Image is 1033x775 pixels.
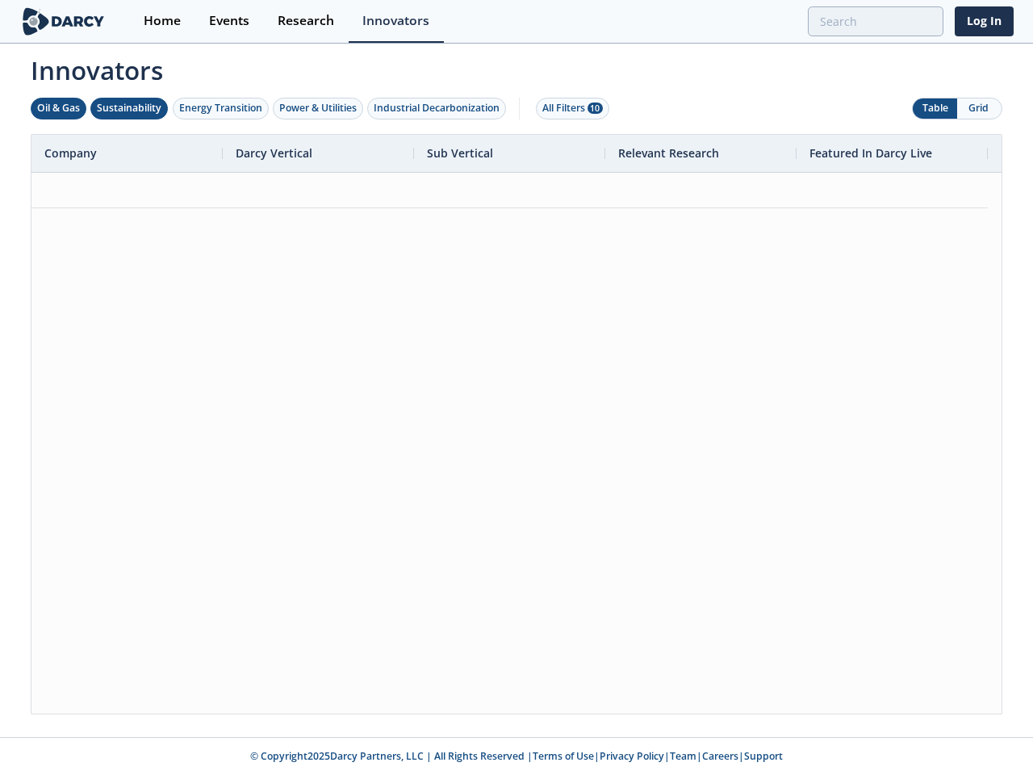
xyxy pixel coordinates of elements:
[955,6,1014,36] a: Log In
[618,145,719,161] span: Relevant Research
[957,98,1002,119] button: Grid
[209,15,249,27] div: Events
[31,98,86,119] button: Oil & Gas
[367,98,506,119] button: Industrial Decarbonization
[23,749,1010,764] p: © Copyright 2025 Darcy Partners, LLC | All Rights Reserved | | | | |
[427,145,493,161] span: Sub Vertical
[273,98,363,119] button: Power & Utilities
[374,101,500,115] div: Industrial Decarbonization
[278,15,334,27] div: Research
[44,145,97,161] span: Company
[173,98,269,119] button: Energy Transition
[536,98,609,119] button: All Filters 10
[362,15,429,27] div: Innovators
[744,749,783,763] a: Support
[533,749,594,763] a: Terms of Use
[279,101,357,115] div: Power & Utilities
[236,145,312,161] span: Darcy Vertical
[19,7,107,36] img: logo-wide.svg
[179,101,262,115] div: Energy Transition
[913,98,957,119] button: Table
[702,749,738,763] a: Careers
[144,15,181,27] div: Home
[670,749,696,763] a: Team
[542,101,603,115] div: All Filters
[809,145,932,161] span: Featured In Darcy Live
[588,103,603,114] span: 10
[600,749,664,763] a: Privacy Policy
[90,98,168,119] button: Sustainability
[808,6,943,36] input: Advanced Search
[97,101,161,115] div: Sustainability
[19,45,1014,89] span: Innovators
[37,101,80,115] div: Oil & Gas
